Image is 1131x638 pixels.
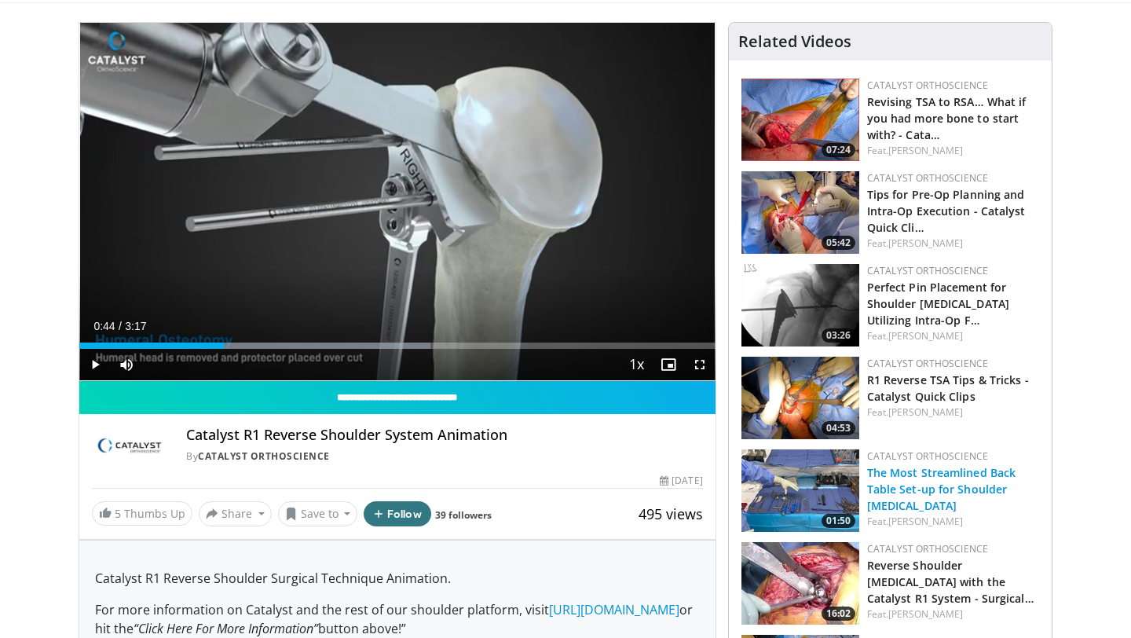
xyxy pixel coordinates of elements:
[93,320,115,332] span: 0:44
[867,372,1029,404] a: R1 Reverse TSA Tips & Tricks - Catalyst Quick Clips
[867,558,1034,606] a: Reverse Shoulder [MEDICAL_DATA] with the Catalyst R1 System - Surgical…
[660,474,702,488] div: [DATE]
[867,607,1039,621] div: Feat.
[621,349,653,380] button: Playback Rate
[199,501,272,526] button: Share
[741,79,859,161] img: 1cbc3e67-6ed3-45f3-85ca-3396bcdc5602.png.150x105_q85_crop-smart_upscale.png
[867,405,1039,420] div: Feat.
[822,607,855,621] span: 16:02
[867,280,1009,328] a: Perfect Pin Placement for Shoulder [MEDICAL_DATA] Utilizing Intra-Op F…
[92,427,167,464] img: Catalyst OrthoScience
[741,542,859,625] img: b9f16991-9b74-46b1-b86c-abf8d02a2526.150x105_q85_crop-smart_upscale.jpg
[741,264,859,346] img: 995cdcef-56ca-4ede-a2e2-2c71960c6299.png.150x105_q85_crop-smart_upscale.png
[95,600,700,638] p: For more information on Catalyst and the rest of our shoulder platform, visit or hit the button a...
[79,343,716,349] div: Progress Bar
[653,349,684,380] button: Enable picture-in-picture mode
[741,357,859,439] img: 2f61de86-2bd6-4ecc-a6ad-40ee27bedc2f.png.150x105_q85_crop-smart_upscale.png
[888,329,963,343] a: [PERSON_NAME]
[741,449,859,532] a: 01:50
[95,569,700,588] p: Catalyst R1 Reverse Shoulder Surgical Technique Animation.
[888,607,963,621] a: [PERSON_NAME]
[741,542,859,625] a: 16:02
[186,449,703,464] div: By
[867,542,989,555] a: Catalyst OrthoScience
[822,236,855,250] span: 05:42
[741,449,859,532] img: 101bb827-fdbf-4133-9128-40dea6c8c2ff.150x105_q85_crop-smart_upscale.jpg
[867,171,989,185] a: Catalyst OrthoScience
[639,504,703,523] span: 495 views
[867,187,1026,235] a: Tips for Pre-Op Planning and Intra-Op Execution - Catalyst Quick Cli…
[741,79,859,161] a: 07:24
[198,449,330,463] a: Catalyst OrthoScience
[435,508,492,522] a: 39 followers
[867,236,1039,251] div: Feat.
[867,465,1016,513] a: The Most Streamlined Back Table Set-up for Shoulder [MEDICAL_DATA]
[867,329,1039,343] div: Feat.
[741,171,859,254] img: 63cf303b-9776-40fe-a00b-783275d31ff6.150x105_q85_crop-smart_upscale.jpg
[888,144,963,157] a: [PERSON_NAME]
[738,32,851,51] h4: Related Videos
[278,501,358,526] button: Save to
[111,349,142,380] button: Mute
[364,501,431,526] button: Follow
[822,421,855,435] span: 04:53
[867,144,1039,158] div: Feat.
[867,264,989,277] a: Catalyst OrthoScience
[741,171,859,254] a: 05:42
[186,427,703,444] h4: Catalyst R1 Reverse Shoulder System Animation
[119,320,122,332] span: /
[888,405,963,419] a: [PERSON_NAME]
[822,328,855,343] span: 03:26
[125,320,146,332] span: 3:17
[867,94,1027,142] a: Revising TSA to RSA… What if you had more bone to start with? - Cata…
[115,506,121,521] span: 5
[867,449,989,463] a: Catalyst OrthoScience
[134,620,318,637] em: “Click Here For More Information”
[822,514,855,528] span: 01:50
[822,143,855,157] span: 07:24
[741,264,859,346] a: 03:26
[79,23,716,381] video-js: Video Player
[867,357,989,370] a: Catalyst OrthoScience
[684,349,716,380] button: Fullscreen
[92,501,192,526] a: 5 Thumbs Up
[867,79,989,92] a: Catalyst OrthoScience
[888,236,963,250] a: [PERSON_NAME]
[741,357,859,439] a: 04:53
[549,601,679,618] a: [URL][DOMAIN_NAME]
[888,515,963,528] a: [PERSON_NAME]
[867,515,1039,529] div: Feat.
[79,349,111,380] button: Play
